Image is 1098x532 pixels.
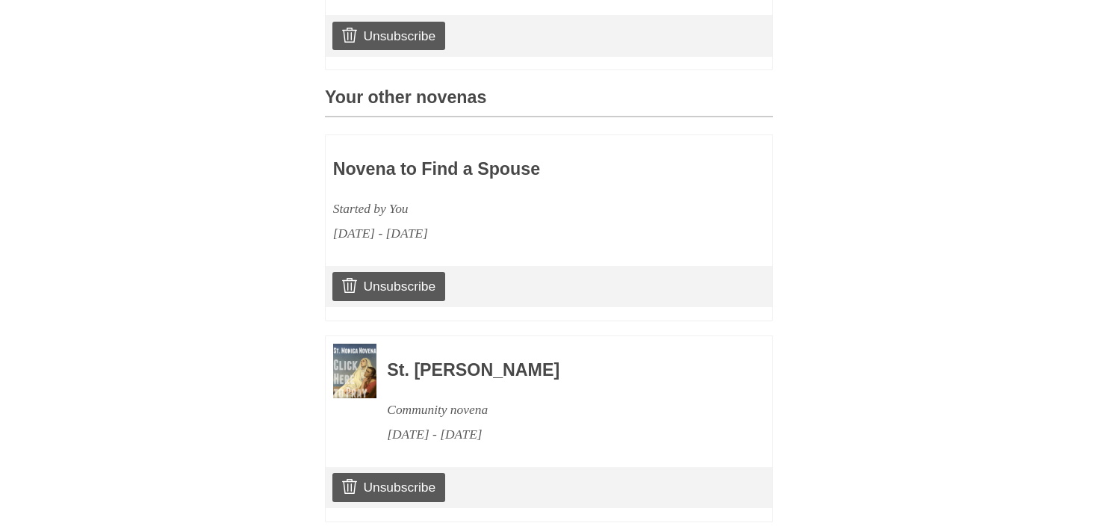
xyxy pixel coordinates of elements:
[333,221,678,246] div: [DATE] - [DATE]
[332,272,445,300] a: Unsubscribe
[387,361,732,380] h3: St. [PERSON_NAME]
[387,398,732,422] div: Community novena
[333,160,678,179] h3: Novena to Find a Spouse
[332,473,445,501] a: Unsubscribe
[387,422,732,447] div: [DATE] - [DATE]
[325,88,773,117] h3: Your other novenas
[333,197,678,221] div: Started by You
[332,22,445,50] a: Unsubscribe
[333,344,376,398] img: Novena image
